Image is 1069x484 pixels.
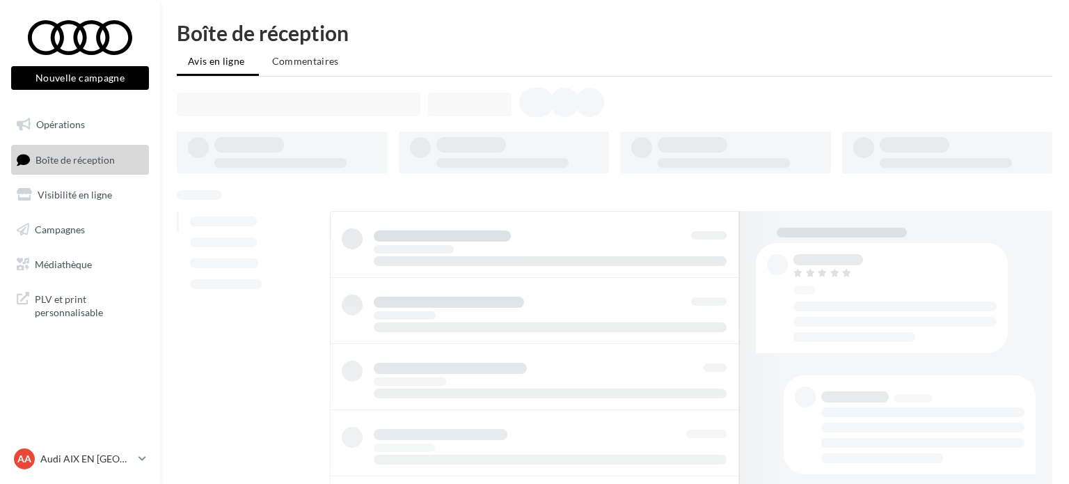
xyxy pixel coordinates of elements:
[35,153,115,165] span: Boîte de réception
[11,66,149,90] button: Nouvelle campagne
[177,22,1052,43] div: Boîte de réception
[8,250,152,279] a: Médiathèque
[35,224,85,235] span: Campagnes
[17,452,31,466] span: AA
[8,145,152,175] a: Boîte de réception
[8,180,152,210] a: Visibilité en ligne
[272,55,339,67] span: Commentaires
[35,258,92,270] span: Médiathèque
[35,290,143,320] span: PLV et print personnalisable
[38,189,112,201] span: Visibilité en ligne
[36,118,85,130] span: Opérations
[8,215,152,244] a: Campagnes
[40,452,133,466] p: Audi AIX EN [GEOGRAPHIC_DATA]
[11,446,149,472] a: AA Audi AIX EN [GEOGRAPHIC_DATA]
[8,110,152,139] a: Opérations
[8,284,152,325] a: PLV et print personnalisable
